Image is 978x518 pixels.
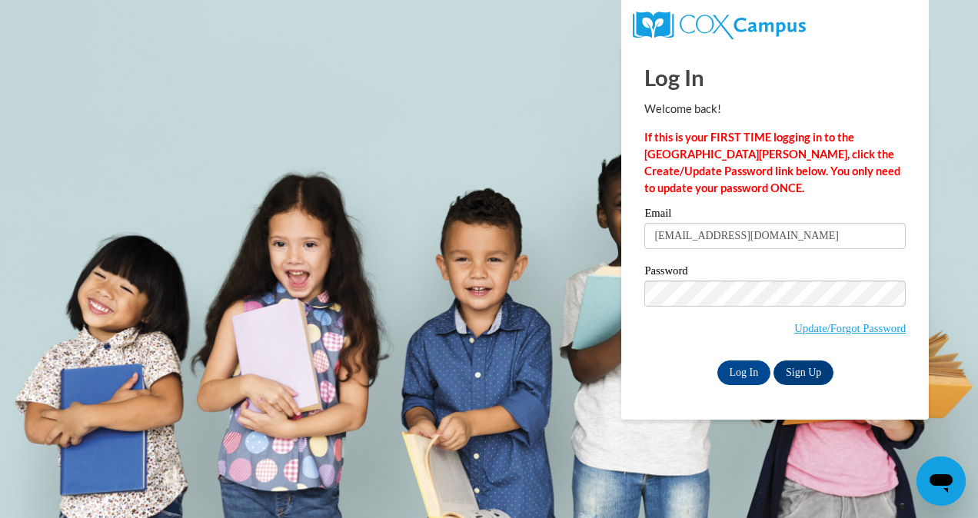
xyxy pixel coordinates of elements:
[644,61,906,93] h1: Log In
[773,360,833,385] a: Sign Up
[644,265,906,281] label: Password
[916,457,966,506] iframe: Button to launch messaging window
[794,322,906,334] a: Update/Forgot Password
[644,131,900,194] strong: If this is your FIRST TIME logging in to the [GEOGRAPHIC_DATA][PERSON_NAME], click the Create/Upd...
[644,101,906,118] p: Welcome back!
[644,208,906,223] label: Email
[633,12,805,39] img: COX Campus
[717,360,771,385] input: Log In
